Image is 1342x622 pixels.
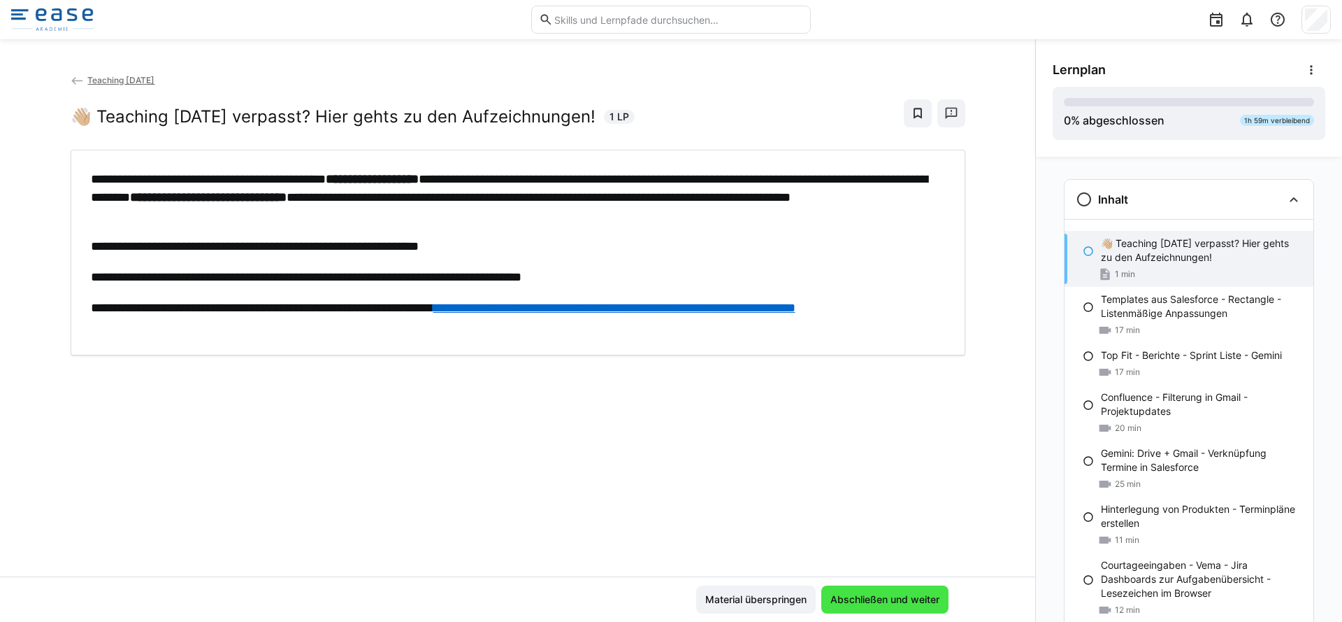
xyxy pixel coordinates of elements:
[553,13,803,26] input: Skills und Lernpfade durchsuchen…
[1101,390,1302,418] p: Confluence - Filterung in Gmail - Projektupdates
[1101,292,1302,320] p: Templates aus Salesforce - Rectangle - Listenmäßige Anpassungen
[1115,269,1135,280] span: 1 min
[1053,62,1106,78] span: Lernplan
[1240,115,1314,126] div: 1h 59m verbleibend
[87,75,154,85] span: Teaching [DATE]
[1115,423,1141,434] span: 20 min
[1101,502,1302,530] p: Hinterlegung von Produkten - Terminpläne erstellen
[71,106,596,127] h2: 👋🏼 Teaching [DATE] verpasst? Hier gehts zu den Aufzeichnungen!
[1115,367,1140,378] span: 17 min
[1101,348,1282,362] p: Top Fit - Berichte - Sprint Liste - Gemini
[703,593,809,607] span: Material überspringen
[609,110,629,124] span: 1 LP
[1064,112,1164,129] div: % abgeschlossen
[696,586,816,614] button: Material überspringen
[1098,192,1128,206] h3: Inhalt
[1115,479,1141,490] span: 25 min
[1115,325,1140,336] span: 17 min
[1115,605,1140,616] span: 12 min
[1101,446,1302,474] p: Gemini: Drive + Gmail - Verknüpfung Termine in Salesforce
[828,593,941,607] span: Abschließen und weiter
[71,75,155,85] a: Teaching [DATE]
[1101,558,1302,600] p: Courtageeingaben - Vema - Jira Dashboards zur Aufgabenübersicht - Lesezeichen im Browser
[1064,113,1071,127] span: 0
[1115,535,1139,546] span: 11 min
[821,586,948,614] button: Abschließen und weiter
[1101,236,1302,264] p: 👋🏼 Teaching [DATE] verpasst? Hier gehts zu den Aufzeichnungen!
